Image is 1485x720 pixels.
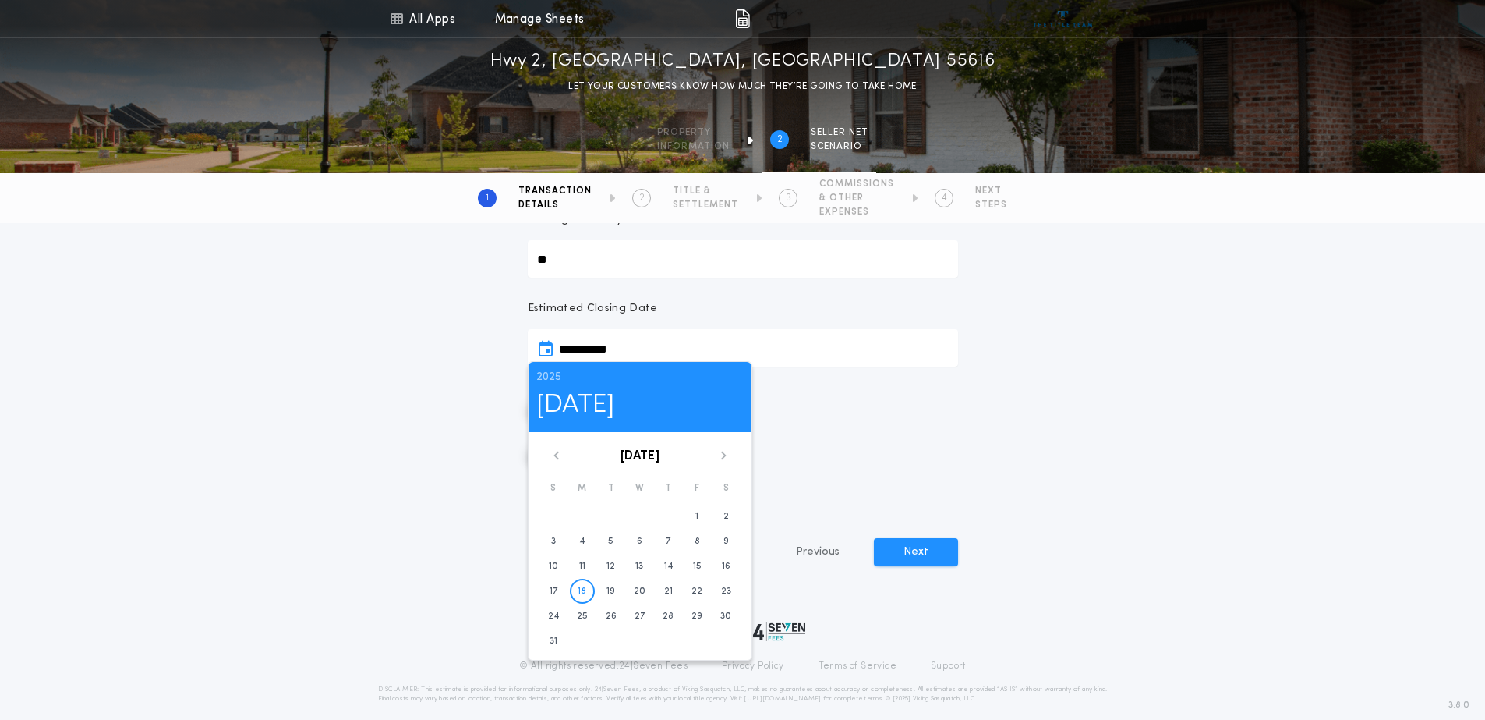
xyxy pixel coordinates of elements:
[599,554,624,579] button: 12
[606,610,617,622] time: 26
[684,579,709,604] button: 22
[1448,698,1469,712] span: 3.8.0
[567,479,596,498] div: M
[596,479,625,498] div: T
[811,126,868,139] span: SELLER NET
[625,479,654,498] div: W
[627,554,652,579] button: 13
[634,585,645,598] time: 20
[606,585,615,598] time: 19
[684,554,709,579] button: 15
[548,610,559,622] time: 24
[723,510,729,523] time: 2
[683,479,712,498] div: F
[579,535,585,548] time: 4
[570,579,595,604] button: 18
[606,560,615,573] time: 12
[486,192,489,204] h2: 1
[695,510,698,523] time: 1
[654,479,683,498] div: T
[579,560,585,573] time: 11
[635,560,643,573] time: 13
[570,604,595,629] button: 25
[673,199,738,211] span: SETTLEMENT
[570,554,595,579] button: 11
[657,140,730,153] span: information
[691,585,702,598] time: 22
[735,9,750,28] img: img
[713,504,738,529] button: 2
[639,192,645,204] h2: 2
[819,660,896,672] a: Terms of Service
[599,529,624,554] button: 5
[599,604,624,629] button: 26
[819,206,894,218] span: EXPENSES
[656,579,681,604] button: 21
[656,554,681,579] button: 14
[541,604,566,629] button: 24
[551,535,556,548] time: 3
[621,447,659,466] button: [DATE]
[931,660,966,672] a: Support
[519,660,688,672] p: © All rights reserved. 24|Seven Fees
[721,585,731,598] time: 23
[664,585,673,598] time: 21
[577,610,588,622] time: 25
[664,560,673,573] time: 14
[713,554,738,579] button: 16
[656,604,681,629] button: 28
[536,385,744,425] h1: [DATE]
[536,370,744,385] p: 2025
[684,604,709,629] button: 29
[656,529,681,554] button: 7
[550,585,557,598] time: 17
[568,79,917,94] p: LET YOUR CUSTOMERS KNOW HOW MUCH THEY’RE GOING TO TAKE HOME
[378,685,1108,704] p: DISCLAIMER: This estimate is provided for informational purposes only. 24|Seven Fees, a product o...
[712,479,741,498] div: S
[684,504,709,529] button: 1
[490,49,995,74] h1: Hwy 2, [GEOGRAPHIC_DATA], [GEOGRAPHIC_DATA] 55616
[695,535,700,548] time: 8
[539,479,568,498] div: S
[713,579,738,604] button: 23
[541,579,566,604] button: 17
[723,535,729,548] time: 9
[541,629,566,654] button: 31
[635,610,645,622] time: 27
[713,529,738,554] button: 9
[549,560,558,573] time: 10
[518,199,592,211] span: DETAILS
[528,301,958,317] p: Estimated Closing Date
[684,529,709,554] button: 8
[975,199,1007,211] span: STEPS
[666,535,670,548] time: 7
[627,529,652,554] button: 6
[942,192,947,204] h2: 4
[627,604,652,629] button: 27
[673,185,738,197] span: TITLE &
[765,538,871,566] button: Previous
[693,560,702,573] time: 15
[578,585,586,598] time: 18
[742,622,806,641] img: logo
[657,126,730,139] span: Property
[975,185,1007,197] span: NEXT
[541,529,566,554] button: 3
[722,660,784,672] a: Privacy Policy
[819,192,894,204] span: & OTHER
[550,635,557,647] time: 31
[599,579,624,604] button: 19
[874,538,958,566] button: Next
[541,554,566,579] button: 10
[720,610,731,622] time: 30
[713,604,738,629] button: 30
[608,535,613,548] time: 5
[627,579,652,604] button: 20
[663,610,674,622] time: 28
[528,240,958,278] input: Existing Loan Payoff
[637,535,642,548] time: 6
[518,185,592,197] span: TRANSACTION
[722,560,730,573] time: 16
[1034,11,1092,27] img: vs-icon
[744,696,821,702] a: [URL][DOMAIN_NAME]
